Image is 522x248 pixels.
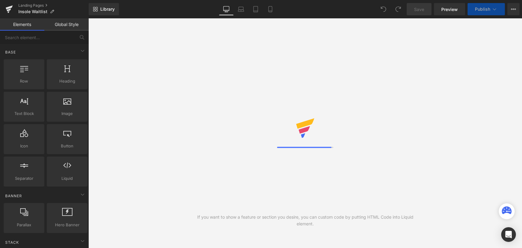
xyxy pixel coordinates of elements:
a: Preview [434,3,465,15]
span: Hero Banner [49,222,86,228]
span: Stack [5,239,20,245]
span: Icon [6,143,43,149]
span: Row [6,78,43,84]
span: Base [5,49,17,55]
span: Library [100,6,115,12]
a: Laptop [234,3,248,15]
button: Publish [468,3,505,15]
span: Text Block [6,110,43,117]
span: Publish [475,7,490,12]
a: Mobile [263,3,278,15]
a: New Library [89,3,119,15]
span: Preview [441,6,458,13]
span: Parallax [6,222,43,228]
span: Separator [6,175,43,182]
a: Tablet [248,3,263,15]
span: Liquid [49,175,86,182]
span: Image [49,110,86,117]
span: Banner [5,193,23,199]
a: Landing Pages [18,3,89,8]
span: Heading [49,78,86,84]
a: Global Style [44,18,89,31]
button: Redo [392,3,404,15]
button: More [507,3,520,15]
a: Desktop [219,3,234,15]
span: Save [414,6,424,13]
div: If you want to show a feature or section you desire, you can custom code by putting HTML Code int... [197,214,414,227]
div: Open Intercom Messenger [501,227,516,242]
span: Button [49,143,86,149]
button: Undo [377,3,390,15]
span: Insole Waitlist [18,9,47,14]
